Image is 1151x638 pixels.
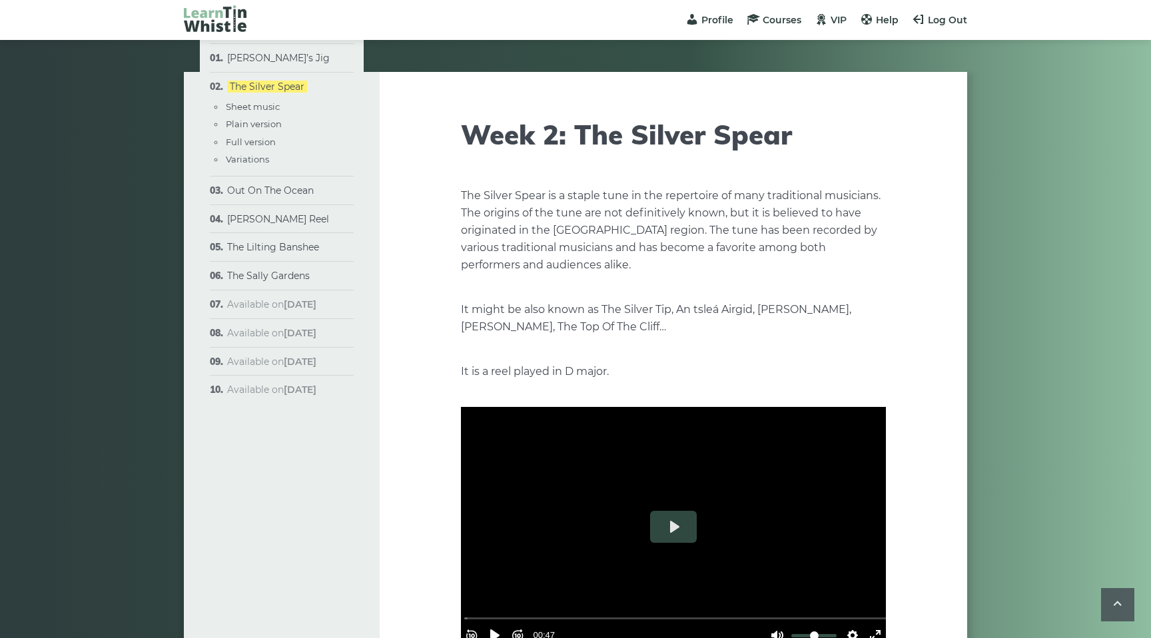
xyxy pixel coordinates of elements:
[227,52,330,64] a: [PERSON_NAME]’s Jig
[928,14,967,26] span: Log Out
[227,241,319,253] a: The Lilting Banshee
[284,384,316,396] strong: [DATE]
[226,137,276,147] a: Full version
[860,14,899,26] a: Help
[284,327,316,339] strong: [DATE]
[226,119,282,129] a: Plain version
[876,14,899,26] span: Help
[284,356,316,368] strong: [DATE]
[461,119,886,151] h1: Week 2: The Silver Spear
[227,298,316,310] span: Available on
[461,301,886,336] p: It might be also known as The Silver Tip, An tsleá Airgid, [PERSON_NAME], [PERSON_NAME], The Top ...
[747,14,801,26] a: Courses
[701,14,733,26] span: Profile
[685,14,733,26] a: Profile
[227,184,314,196] a: Out On The Ocean
[227,213,329,225] a: [PERSON_NAME] Reel
[461,187,886,274] p: The Silver Spear is a staple tune in the repertoire of many traditional musicians. The origins of...
[815,14,847,26] a: VIP
[227,81,307,93] a: The Silver Spear
[226,154,269,164] a: Variations
[831,14,847,26] span: VIP
[461,363,886,380] p: It is a reel played in D major.
[184,5,246,32] img: LearnTinWhistle.com
[284,298,316,310] strong: [DATE]
[227,384,316,396] span: Available on
[227,327,316,339] span: Available on
[226,101,280,112] a: Sheet music
[763,14,801,26] span: Courses
[227,270,310,282] a: The Sally Gardens
[227,356,316,368] span: Available on
[912,14,967,26] a: Log Out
